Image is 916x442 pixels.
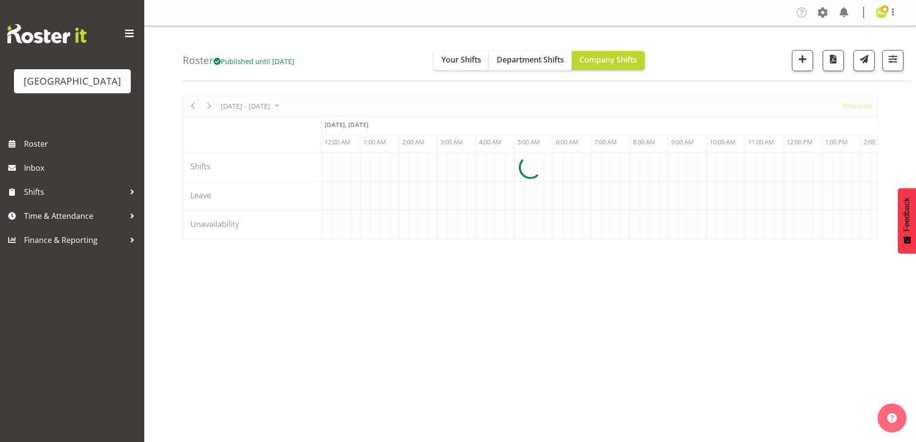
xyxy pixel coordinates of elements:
[882,50,903,71] button: Filter Shifts
[213,56,294,66] span: Published until [DATE]
[24,233,125,247] span: Finance & Reporting
[903,198,911,231] span: Feedback
[489,51,572,70] button: Department Shifts
[183,55,294,66] h4: Roster
[24,185,125,199] span: Shifts
[441,54,481,65] span: Your Shifts
[24,161,139,175] span: Inbox
[7,24,87,43] img: Rosterit website logo
[24,74,121,88] div: [GEOGRAPHIC_DATA]
[898,188,916,253] button: Feedback - Show survey
[24,137,139,151] span: Roster
[876,7,887,18] img: wendy-auld9530.jpg
[24,209,125,223] span: Time & Attendance
[572,51,645,70] button: Company Shifts
[792,50,813,71] button: Add a new shift
[579,54,637,65] span: Company Shifts
[497,54,564,65] span: Department Shifts
[823,50,844,71] button: Download a PDF of the roster according to the set date range.
[853,50,875,71] button: Send a list of all shifts for the selected filtered period to all rostered employees.
[434,51,489,70] button: Your Shifts
[887,413,897,423] img: help-xxl-2.png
